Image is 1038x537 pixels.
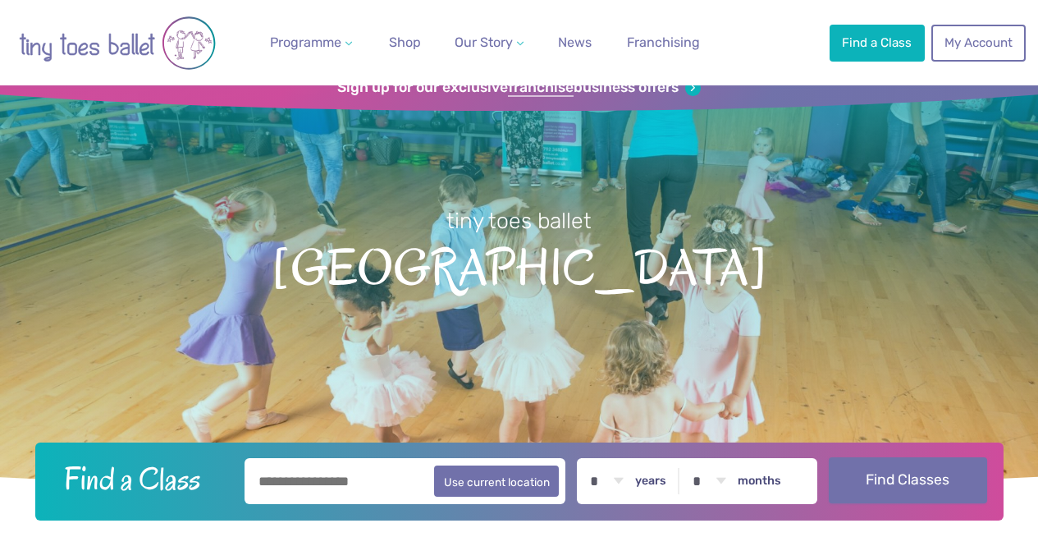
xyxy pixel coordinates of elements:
h2: Find a Class [51,458,233,499]
label: years [635,474,666,489]
span: Shop [389,34,421,50]
img: tiny toes ballet [19,9,216,77]
button: Use current location [434,466,560,497]
a: Programme [263,26,359,59]
span: Our Story [455,34,513,50]
span: News [558,34,592,50]
span: Franchising [627,34,700,50]
a: Shop [382,26,428,59]
strong: franchise [508,79,574,97]
button: Find Classes [829,457,987,503]
label: months [738,474,781,489]
a: Our Story [448,26,530,59]
span: Programme [270,34,341,50]
a: Find a Class [830,25,925,61]
span: [GEOGRAPHIC_DATA] [26,236,1012,296]
a: Franchising [620,26,706,59]
a: News [551,26,598,59]
a: My Account [931,25,1025,61]
a: Sign up for our exclusivefranchisebusiness offers [337,79,701,97]
small: tiny toes ballet [446,208,592,234]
